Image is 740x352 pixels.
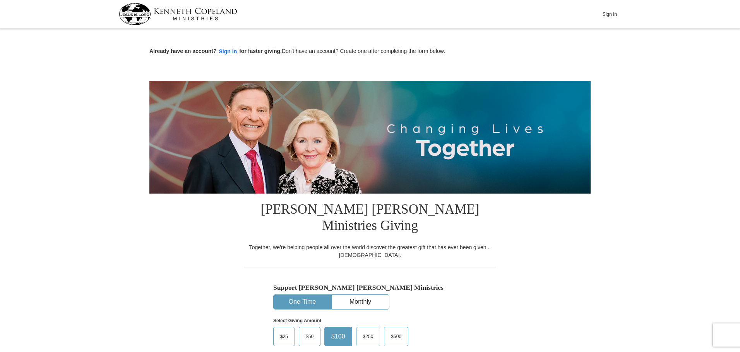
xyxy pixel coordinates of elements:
[274,295,331,309] button: One-Time
[332,295,389,309] button: Monthly
[359,331,377,342] span: $250
[119,3,237,25] img: kcm-header-logo.svg
[276,331,292,342] span: $25
[302,331,317,342] span: $50
[217,47,240,56] button: Sign in
[327,331,349,342] span: $100
[244,194,496,243] h1: [PERSON_NAME] [PERSON_NAME] Ministries Giving
[244,243,496,259] div: Together, we're helping people all over the world discover the greatest gift that has ever been g...
[149,47,591,56] p: Don't have an account? Create one after completing the form below.
[273,318,321,323] strong: Select Giving Amount
[598,8,621,20] button: Sign In
[387,331,405,342] span: $500
[149,48,282,54] strong: Already have an account? for faster giving.
[273,284,467,292] h5: Support [PERSON_NAME] [PERSON_NAME] Ministries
